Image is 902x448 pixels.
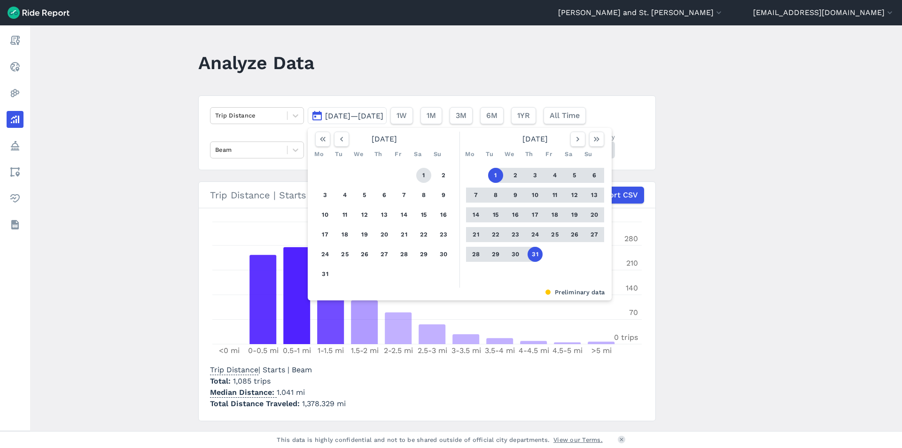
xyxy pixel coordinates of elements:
[420,107,442,124] button: 1M
[210,385,277,398] span: Median Distance
[528,188,543,203] button: 10
[596,189,638,201] span: Export CSV
[488,188,503,203] button: 8
[311,147,327,162] div: Mo
[626,283,638,292] tspan: 140
[508,247,523,262] button: 30
[528,168,543,183] button: 3
[468,227,483,242] button: 21
[753,7,894,18] button: [EMAIL_ADDRESS][DOMAIN_NAME]
[7,190,23,207] a: Health
[521,147,537,162] div: Th
[558,7,723,18] button: [PERSON_NAME] and St. [PERSON_NAME]
[528,227,543,242] button: 24
[468,247,483,262] button: 28
[416,227,431,242] button: 22
[410,147,425,162] div: Sa
[210,187,644,204] div: Trip Distance | Starts | Beam
[7,58,23,75] a: Realtime
[377,247,392,262] button: 27
[318,346,344,355] tspan: 1-1.5 mi
[308,107,387,124] button: [DATE]—[DATE]
[462,132,608,147] div: [DATE]
[614,333,638,342] tspan: 0 trips
[210,399,302,408] span: Total Distance Traveled
[357,247,372,262] button: 26
[624,234,638,243] tspan: 280
[436,247,451,262] button: 30
[397,247,412,262] button: 28
[508,188,523,203] button: 9
[462,147,477,162] div: Mo
[233,377,271,385] span: 1,085 trips
[311,132,457,147] div: [DATE]
[351,147,366,162] div: We
[357,207,372,222] button: 12
[436,207,451,222] button: 16
[390,147,405,162] div: Fr
[488,168,503,183] button: 1
[210,377,233,385] span: Total
[629,308,638,317] tspan: 70
[436,188,451,203] button: 9
[547,168,562,183] button: 4
[567,188,582,203] button: 12
[508,168,523,183] button: 2
[390,107,413,124] button: 1W
[357,188,372,203] button: 5
[468,207,483,222] button: 14
[8,7,70,19] img: Ride Report
[544,107,586,124] button: All Time
[377,207,392,222] button: 13
[331,147,346,162] div: Tu
[315,288,605,297] div: Preliminary data
[418,346,447,355] tspan: 2.5-3 mi
[7,85,23,102] a: Heatmaps
[318,207,333,222] button: 10
[450,107,473,124] button: 3M
[7,137,23,154] a: Policy
[337,207,352,222] button: 11
[7,216,23,233] a: Datasets
[318,227,333,242] button: 17
[377,227,392,242] button: 20
[248,346,279,355] tspan: 0-0.5 mi
[488,227,503,242] button: 22
[302,399,346,408] span: 1,378.329 mi
[430,147,445,162] div: Su
[502,147,517,162] div: We
[567,207,582,222] button: 19
[337,188,352,203] button: 4
[198,50,314,76] h1: Analyze Data
[397,207,412,222] button: 14
[219,346,240,355] tspan: <0 mi
[397,110,407,121] span: 1W
[318,247,333,262] button: 24
[587,188,602,203] button: 13
[210,362,258,375] span: Trip Distance
[416,168,431,183] button: 1
[7,164,23,181] a: Areas
[337,227,352,242] button: 18
[7,111,23,128] a: Analyze
[528,247,543,262] button: 31
[416,247,431,262] button: 29
[511,107,536,124] button: 1YR
[416,207,431,222] button: 15
[547,227,562,242] button: 25
[371,147,386,162] div: Th
[553,435,603,444] a: View our Terms.
[550,110,580,121] span: All Time
[482,147,497,162] div: Tu
[318,188,333,203] button: 3
[480,107,504,124] button: 6M
[587,168,602,183] button: 6
[528,207,543,222] button: 17
[567,227,582,242] button: 26
[416,188,431,203] button: 8
[325,111,383,120] span: [DATE]—[DATE]
[508,207,523,222] button: 16
[456,110,467,121] span: 3M
[397,227,412,242] button: 21
[427,110,436,121] span: 1M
